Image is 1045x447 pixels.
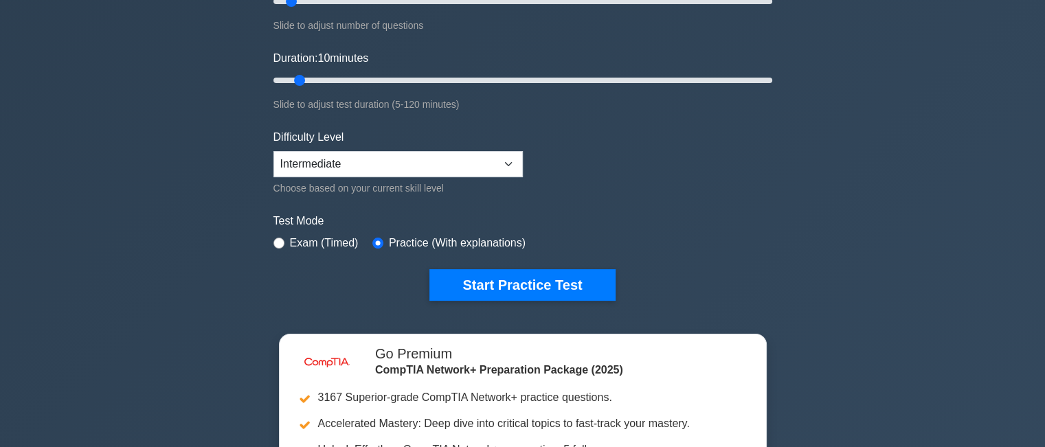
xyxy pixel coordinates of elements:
div: Choose based on your current skill level [273,180,523,196]
div: Slide to adjust test duration (5-120 minutes) [273,96,772,113]
label: Difficulty Level [273,129,344,146]
button: Start Practice Test [429,269,615,301]
label: Test Mode [273,213,772,229]
label: Exam (Timed) [290,235,359,251]
div: Slide to adjust number of questions [273,17,772,34]
span: 10 [317,52,330,64]
label: Practice (With explanations) [389,235,526,251]
label: Duration: minutes [273,50,369,67]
